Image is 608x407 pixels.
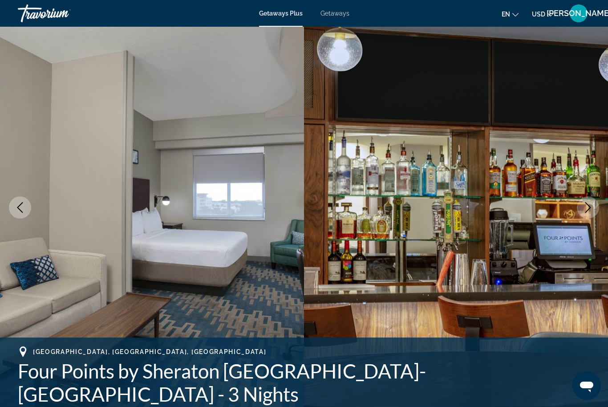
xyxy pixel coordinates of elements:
[572,371,601,400] iframe: Button to launch messaging window
[18,359,590,406] h1: Four Points by Sheraton [GEOGRAPHIC_DATA]-[GEOGRAPHIC_DATA] - 3 Nights
[259,10,303,17] a: Getaways Plus
[18,2,107,25] a: Travorium
[502,8,519,20] button: Change language
[320,10,349,17] a: Getaways
[532,11,545,18] span: USD
[502,11,510,18] span: en
[577,196,599,219] button: Next image
[9,196,31,219] button: Previous image
[33,348,266,355] span: [GEOGRAPHIC_DATA], [GEOGRAPHIC_DATA], [GEOGRAPHIC_DATA]
[532,8,554,20] button: Change currency
[567,4,590,23] button: User Menu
